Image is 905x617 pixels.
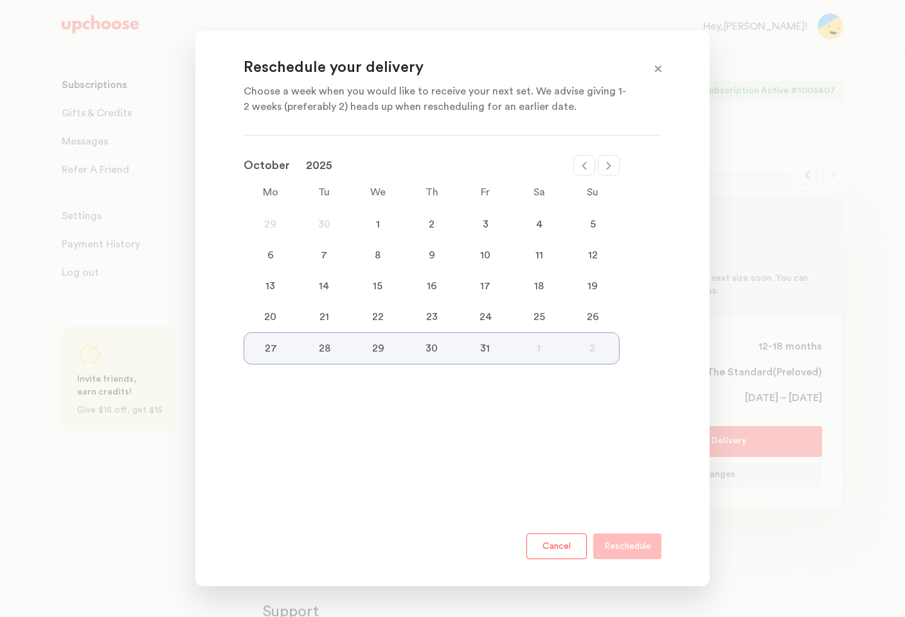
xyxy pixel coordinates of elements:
div: 14 [298,278,352,294]
div: 2 [405,217,459,232]
div: 31 [458,341,512,356]
div: 30 [298,217,352,232]
div: Su [566,184,620,200]
div: 16 [405,278,459,294]
div: 2 [566,341,619,356]
div: 4 [512,217,566,232]
div: 28 [298,341,351,356]
div: Sa [512,184,566,200]
div: 24 [458,309,512,325]
div: 29 [244,217,298,232]
div: 5 [566,217,620,232]
div: We [351,184,405,200]
div: 12 [566,247,620,263]
div: 29 [352,341,405,356]
div: 30 [405,341,458,356]
div: 6 [244,247,298,263]
div: Tu [298,184,352,200]
button: Reschedule [593,533,661,559]
div: 17 [458,278,512,294]
div: Th [405,184,459,200]
p: Choose a week when you would like to receive your next set. We advise giving 1-2 weeks (preferabl... [244,84,629,114]
div: 15 [351,278,405,294]
p: Reschedule your delivery [244,58,629,78]
div: 23 [405,309,459,325]
div: 10 [458,247,512,263]
div: 18 [512,278,566,294]
div: 26 [566,309,620,325]
div: 21 [298,309,352,325]
div: 20 [244,309,298,325]
button: Cancel [526,533,587,559]
p: Reschedule [604,539,651,554]
div: Fr [458,184,512,200]
div: 19 [566,278,620,294]
div: 1 [512,341,565,356]
div: 7 [298,247,352,263]
div: 11 [512,247,566,263]
div: 3 [458,217,512,232]
div: 9 [405,247,459,263]
div: 25 [512,309,566,325]
div: 27 [244,341,298,356]
div: 22 [351,309,405,325]
div: 8 [351,247,405,263]
div: 13 [244,278,298,294]
div: Mo [244,184,298,200]
div: 1 [351,217,405,232]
